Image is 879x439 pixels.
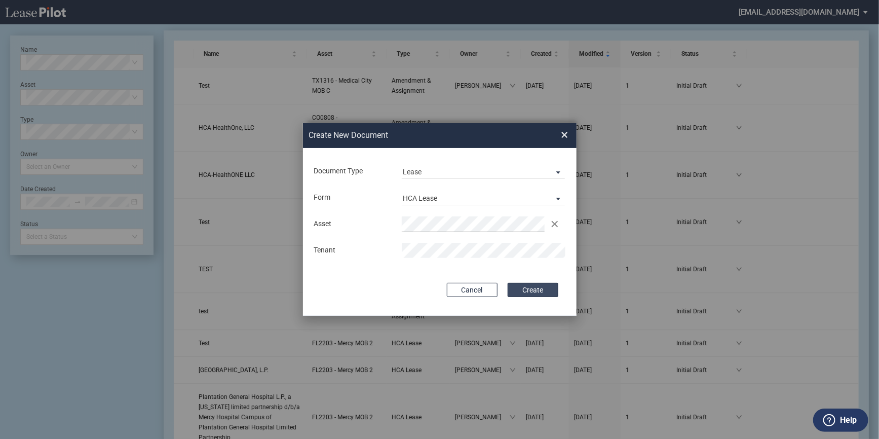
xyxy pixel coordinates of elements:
[402,190,565,205] md-select: Lease Form: HCA Lease
[402,164,565,179] md-select: Document Type: Lease
[447,283,498,297] button: Cancel
[303,123,577,316] md-dialog: Create New ...
[308,219,396,229] div: Asset
[308,245,396,255] div: Tenant
[403,168,422,176] div: Lease
[840,414,857,427] label: Help
[403,194,437,202] div: HCA Lease
[309,130,525,141] h2: Create New Document
[561,127,568,143] span: ×
[308,193,396,203] div: Form
[308,166,396,176] div: Document Type
[508,283,558,297] button: Create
